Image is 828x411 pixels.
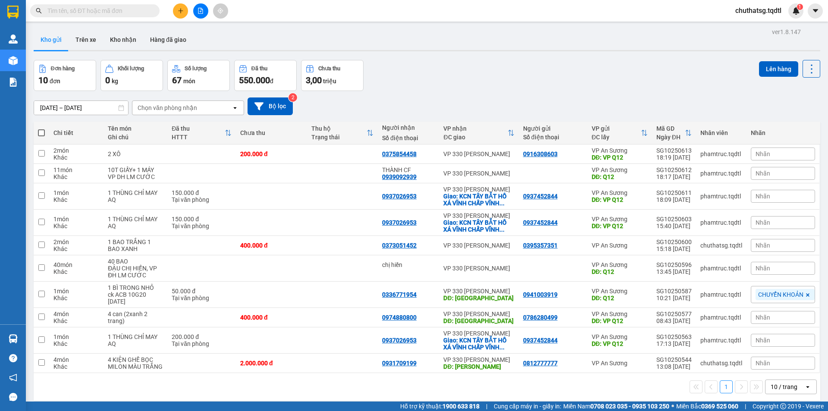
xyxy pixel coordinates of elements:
[592,317,648,324] div: DĐ: VP Q12
[756,219,770,226] span: Nhãn
[656,154,692,161] div: 18:19 [DATE]
[700,291,742,298] div: phamtruc.tqdtl
[656,340,692,347] div: 17:13 [DATE]
[172,333,232,340] div: 200.000 đ
[592,216,648,223] div: VP An Sương
[53,311,99,317] div: 4 món
[443,186,514,193] div: VP 330 [PERSON_NAME]
[592,295,648,301] div: DĐ: Q12
[301,60,364,91] button: Chưa thu3,00 triệu
[143,29,193,50] button: Hàng đã giao
[700,151,742,157] div: phamtruc.tqdtl
[592,196,648,203] div: DĐ: VP Q12
[772,27,801,37] div: ver 1.8.147
[53,238,99,245] div: 2 món
[118,66,144,72] div: Khối lượng
[592,173,648,180] div: DĐ: Q12
[323,78,336,85] span: triệu
[592,223,648,229] div: DĐ: VP Q12
[756,151,770,157] span: Nhãn
[65,25,112,35] span: 0705489689
[756,242,770,249] span: Nhãn
[34,60,96,91] button: Đơn hàng10đơn
[3,26,51,35] span: 0901559789
[592,288,648,295] div: VP An Sương
[108,238,163,252] div: 1 BAO TRẮNG 1 BAO XANH
[3,49,15,58] span: CR:
[382,291,417,298] div: 0336771954
[700,360,742,367] div: chuthatsg.tqdtl
[193,3,208,19] button: file-add
[240,129,302,136] div: Chưa thu
[494,402,561,411] span: Cung cấp máy in - giấy in:
[443,330,514,337] div: VP 330 [PERSON_NAME]
[382,173,417,180] div: 0939092939
[700,219,742,226] div: phamtruc.tqdtl
[9,78,18,87] img: solution-icon
[53,317,99,324] div: Khác
[53,245,99,252] div: Khác
[53,340,99,347] div: Khác
[167,122,236,144] th: Toggle SortBy
[656,166,692,173] div: SG10250612
[656,147,692,154] div: SG10250613
[53,166,99,173] div: 11 món
[499,226,505,233] span: ...
[756,193,770,200] span: Nhãn
[239,75,270,85] span: 550.000
[590,403,669,410] strong: 0708 023 035 - 0935 103 250
[701,403,738,410] strong: 0369 525 060
[172,196,232,203] div: Tại văn phòng
[592,147,648,154] div: VP An Sương
[382,151,417,157] div: 0375854458
[656,295,692,301] div: 10:21 [DATE]
[108,216,163,229] div: 1 THÙNG CHỈ MAY AQ
[656,173,692,180] div: 18:17 [DATE]
[751,129,815,136] div: Nhãn
[172,189,232,196] div: 150.000 đ
[592,189,648,196] div: VP An Sương
[172,223,232,229] div: Tại văn phòng
[700,170,742,177] div: phamtruc.tqdtl
[213,3,228,19] button: aim
[756,265,770,272] span: Nhãn
[9,56,18,65] img: warehouse-icon
[7,6,19,19] img: logo-vxr
[700,337,742,344] div: phamtruc.tqdtl
[9,373,17,382] span: notification
[656,288,692,295] div: SG10250587
[232,104,238,111] svg: open
[311,125,367,132] div: Thu hộ
[81,36,104,45] span: HỒ XÁ
[443,134,507,141] div: ĐC giao
[656,223,692,229] div: 15:40 [DATE]
[592,333,648,340] div: VP An Sương
[172,134,225,141] div: HTTT
[443,193,514,207] div: Giao: KCN TÂY BẮT HỒ XÁ VĨNH CHẤP VĨNH LINH
[382,242,417,249] div: 0373051452
[443,337,514,351] div: Giao: KCN TÂY BẮT HỒ XÁ VĨNH CHẤP VĨNH LINH
[700,265,742,272] div: phamtruc.tqdtl
[443,295,514,301] div: DĐ: CHỢ GIO
[382,360,417,367] div: 0931709199
[443,242,514,249] div: VP 330 [PERSON_NAME]
[108,291,163,305] div: ck ACB 10G20 14/10/2025
[32,60,37,69] span: 0
[382,261,435,268] div: chị hiền
[108,356,163,370] div: 4 KIỆN GHẾ BỌC MILON MÀU TRẮNG
[656,268,692,275] div: 13:45 [DATE]
[523,134,583,141] div: Số điện thoại
[700,193,742,200] div: phamtruc.tqdtl
[9,35,18,44] img: warehouse-icon
[240,242,302,249] div: 400.000 đ
[443,170,514,177] div: VP 330 [PERSON_NAME]
[700,314,742,321] div: phamtruc.tqdtl
[523,219,558,226] div: 0937452844
[443,151,514,157] div: VP 330 [PERSON_NAME]
[808,3,823,19] button: caret-down
[138,104,197,112] div: Chọn văn phòng nhận
[792,7,800,15] img: icon-new-feature
[700,242,742,249] div: chuthatsg.tqdtl
[656,216,692,223] div: SG10250603
[656,238,692,245] div: SG10250600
